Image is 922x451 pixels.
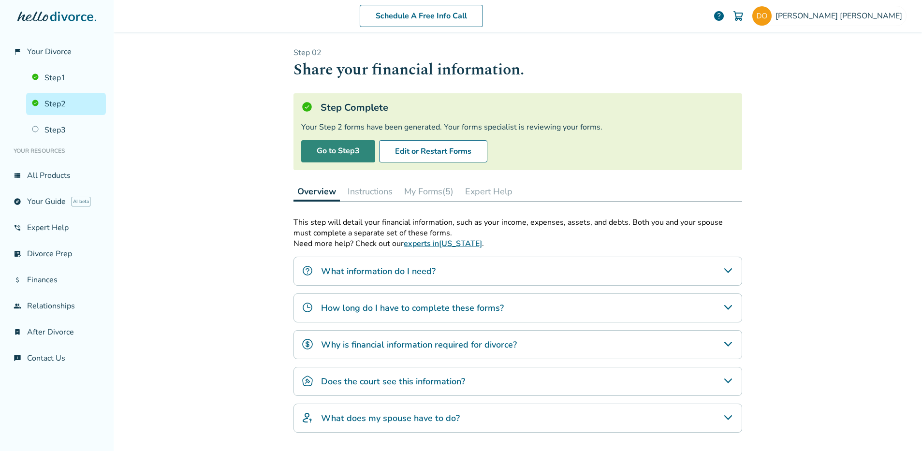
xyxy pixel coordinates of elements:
[302,375,313,387] img: Does the court see this information?
[302,302,313,313] img: How long do I have to complete these forms?
[732,10,744,22] img: Cart
[8,295,106,317] a: groupRelationships
[293,257,742,286] div: What information do I need?
[8,190,106,213] a: exploreYour GuideAI beta
[293,404,742,433] div: What does my spouse have to do?
[321,302,504,314] h4: How long do I have to complete these forms?
[72,197,90,206] span: AI beta
[27,46,72,57] span: Your Divorce
[302,338,313,350] img: Why is financial information required for divorce?
[8,164,106,187] a: view_listAll Products
[14,250,21,258] span: list_alt_check
[301,122,734,132] div: Your Step 2 forms have been generated. Your forms specialist is reviewing your forms.
[461,182,516,201] button: Expert Help
[8,347,106,369] a: chat_infoContact Us
[14,198,21,205] span: explore
[293,182,340,202] button: Overview
[8,41,106,63] a: flag_2Your Divorce
[8,269,106,291] a: attach_moneyFinances
[321,101,388,114] h5: Step Complete
[302,265,313,276] img: What information do I need?
[302,412,313,423] img: What does my spouse have to do?
[293,217,742,238] p: This step will detail your financial information, such as your income, expenses, assets, and debt...
[14,48,21,56] span: flag_2
[752,6,772,26] img: davidzolson@gmail.com
[8,321,106,343] a: bookmark_checkAfter Divorce
[8,243,106,265] a: list_alt_checkDivorce Prep
[14,354,21,362] span: chat_info
[400,182,457,201] button: My Forms(5)
[874,405,922,451] iframe: Chat Widget
[8,217,106,239] a: phone_in_talkExpert Help
[379,140,487,162] button: Edit or Restart Forms
[26,93,106,115] a: Step2
[293,367,742,396] div: Does the court see this information?
[293,238,742,249] p: Need more help? Check out our .
[293,58,742,82] h1: Share your financial information.
[360,5,483,27] a: Schedule A Free Info Call
[26,67,106,89] a: Step1
[14,302,21,310] span: group
[301,140,375,162] a: Go to Step3
[293,330,742,359] div: Why is financial information required for divorce?
[14,276,21,284] span: attach_money
[26,119,106,141] a: Step3
[293,47,742,58] p: Step 0 2
[404,238,482,249] a: experts in[US_STATE]
[8,141,106,160] li: Your Resources
[321,265,436,277] h4: What information do I need?
[14,328,21,336] span: bookmark_check
[321,338,517,351] h4: Why is financial information required for divorce?
[14,172,21,179] span: view_list
[344,182,396,201] button: Instructions
[14,224,21,232] span: phone_in_talk
[321,375,465,388] h4: Does the court see this information?
[321,412,460,424] h4: What does my spouse have to do?
[713,10,725,22] a: help
[776,11,906,21] span: [PERSON_NAME] [PERSON_NAME]
[293,293,742,322] div: How long do I have to complete these forms?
